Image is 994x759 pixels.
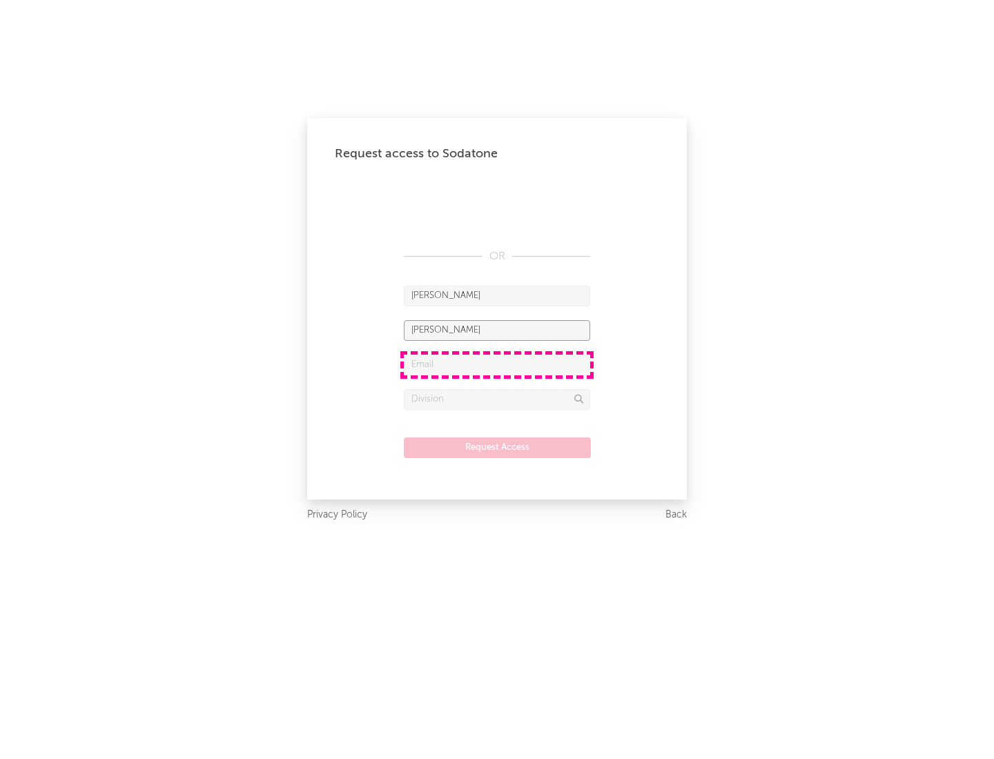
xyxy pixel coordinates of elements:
[404,437,591,458] button: Request Access
[404,248,590,265] div: OR
[404,355,590,375] input: Email
[404,389,590,410] input: Division
[307,506,367,524] a: Privacy Policy
[404,286,590,306] input: First Name
[335,146,659,162] div: Request access to Sodatone
[665,506,687,524] a: Back
[404,320,590,341] input: Last Name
